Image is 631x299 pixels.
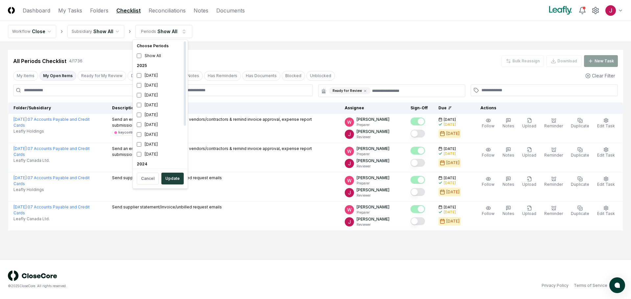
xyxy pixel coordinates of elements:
[134,90,186,100] div: [DATE]
[134,159,186,169] div: 2024
[134,120,186,130] div: [DATE]
[134,71,186,80] div: [DATE]
[134,110,186,120] div: [DATE]
[134,80,186,90] div: [DATE]
[134,41,186,51] div: Choose Periods
[134,139,186,149] div: [DATE]
[134,130,186,139] div: [DATE]
[134,61,186,71] div: 2025
[137,173,159,184] button: Cancel
[134,100,186,110] div: [DATE]
[134,149,186,159] div: [DATE]
[161,173,184,184] button: Update
[134,51,186,61] div: Show All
